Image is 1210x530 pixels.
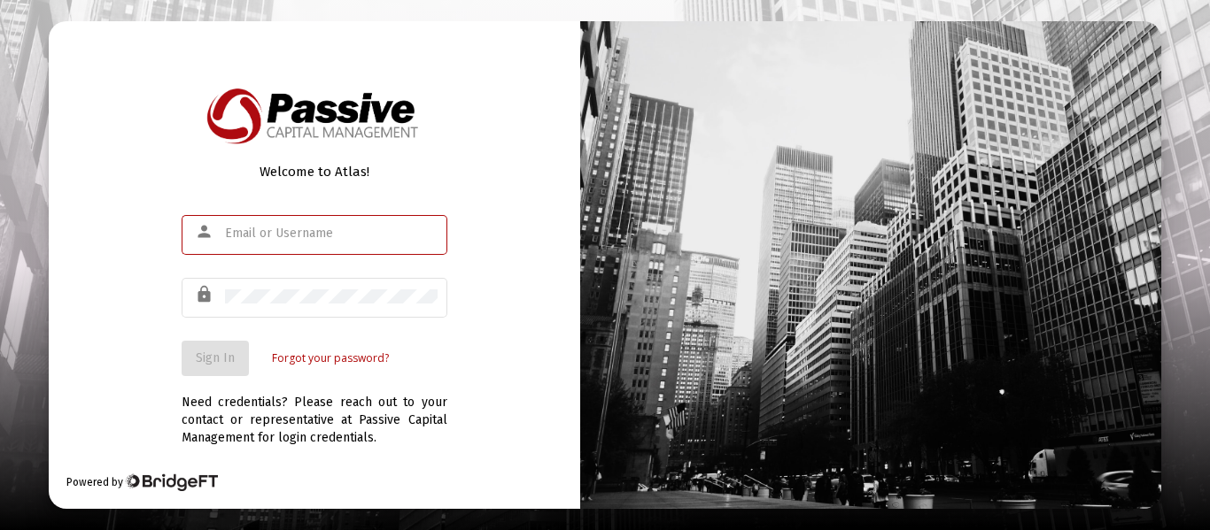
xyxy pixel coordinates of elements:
input: Email or Username [225,227,438,241]
div: Powered by [66,473,218,491]
div: Need credentials? Please reach out to your contact or representative at Passive Capital Managemen... [182,376,447,447]
div: Welcome to Atlas! [182,163,447,181]
mat-icon: lock [195,284,216,305]
img: Bridge Financial Technology Logo [125,473,218,491]
a: Forgot your password? [272,349,389,367]
img: Logo [203,83,426,150]
mat-icon: person [195,221,216,242]
button: Sign In [182,341,249,376]
span: Sign In [196,350,235,365]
